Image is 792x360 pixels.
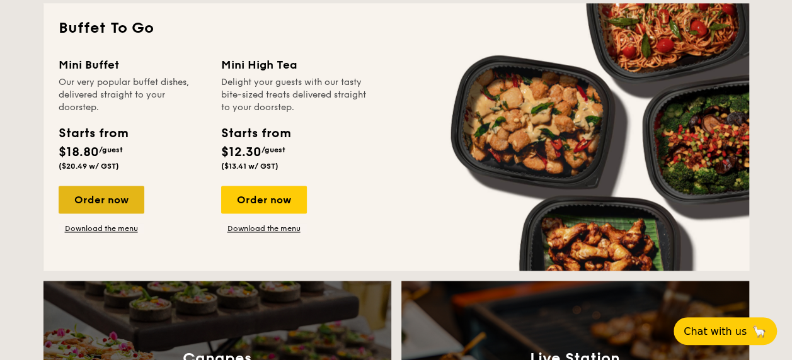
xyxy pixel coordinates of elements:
a: Download the menu [221,223,307,233]
span: 🦙 [752,324,767,339]
span: $12.30 [221,145,261,160]
div: Order now [59,186,144,213]
span: ($20.49 w/ GST) [59,162,119,171]
span: /guest [261,145,285,154]
span: Chat with us [684,325,747,337]
div: Our very popular buffet dishes, delivered straight to your doorstep. [59,76,206,114]
h2: Buffet To Go [59,18,734,38]
div: Order now [221,186,307,213]
a: Download the menu [59,223,144,233]
div: Starts from [221,124,290,143]
span: $18.80 [59,145,99,160]
div: Mini High Tea [221,56,369,74]
div: Starts from [59,124,127,143]
span: /guest [99,145,123,154]
span: ($13.41 w/ GST) [221,162,278,171]
div: Delight your guests with our tasty bite-sized treats delivered straight to your doorstep. [221,76,369,114]
div: Mini Buffet [59,56,206,74]
button: Chat with us🦙 [674,317,777,345]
